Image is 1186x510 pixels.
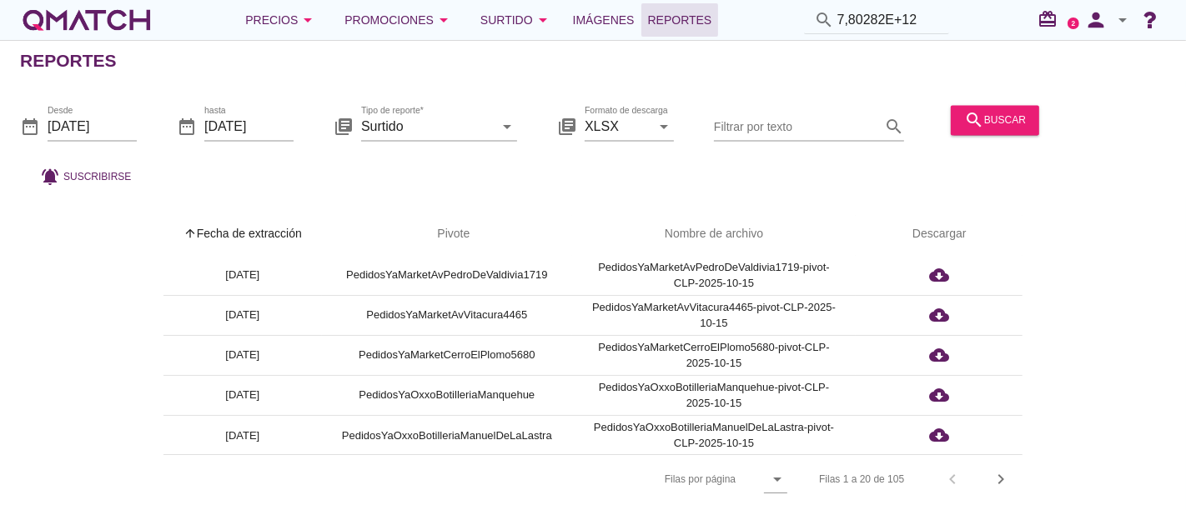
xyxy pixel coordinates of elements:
[177,117,197,137] i: date_range
[245,10,318,30] div: Precios
[573,10,635,30] span: Imágenes
[334,117,354,137] i: library_books
[585,113,651,140] input: Formato de descarga
[641,3,719,37] a: Reportes
[1038,9,1064,29] i: redeem
[232,3,331,37] button: Precios
[163,255,322,295] td: [DATE]
[533,10,553,30] i: arrow_drop_down
[361,113,494,140] input: Tipo de reporte*
[654,117,674,137] i: arrow_drop_down
[40,167,63,187] i: notifications_active
[163,335,322,375] td: [DATE]
[819,472,904,487] div: Filas 1 a 20 de 105
[434,10,454,30] i: arrow_drop_down
[566,3,641,37] a: Imágenes
[714,113,881,140] input: Filtrar por texto
[480,10,553,30] div: Surtido
[837,7,939,33] input: Buscar productos
[298,10,318,30] i: arrow_drop_down
[986,464,1016,494] button: Next page
[1079,8,1113,32] i: person
[498,455,787,503] div: Filas por página
[964,110,1026,130] div: buscar
[951,105,1039,135] button: buscar
[331,3,467,37] button: Promociones
[767,469,787,489] i: arrow_drop_down
[572,415,856,455] td: PedidosYaOxxoBotilleriaManuelDeLaLastra-pivot-CLP-2025-10-15
[20,117,40,137] i: date_range
[204,113,294,140] input: hasta
[183,227,197,240] i: arrow_upward
[163,295,322,335] td: [DATE]
[929,265,949,285] i: cloud_download
[344,10,454,30] div: Promociones
[572,335,856,375] td: PedidosYaMarketCerroElPlomo5680-pivot-CLP-2025-10-15
[572,295,856,335] td: PedidosYaMarketAvVitacura4465-pivot-CLP-2025-10-15
[929,345,949,365] i: cloud_download
[322,415,572,455] td: PedidosYaOxxoBotilleriaManuelDeLaLastra
[1113,10,1133,30] i: arrow_drop_down
[322,375,572,415] td: PedidosYaOxxoBotilleriaManquehue
[814,10,834,30] i: search
[27,162,144,192] button: Suscribirse
[497,117,517,137] i: arrow_drop_down
[856,211,1023,257] th: Descargar: Not sorted.
[322,255,572,295] td: PedidosYaMarketAvPedroDeValdivia1719
[572,255,856,295] td: PedidosYaMarketAvPedroDeValdivia1719-pivot-CLP-2025-10-15
[884,117,904,137] i: search
[929,385,949,405] i: cloud_download
[964,110,984,130] i: search
[322,211,572,257] th: Pivote: Not sorted. Activate to sort ascending.
[20,3,153,37] a: white-qmatch-logo
[322,295,572,335] td: PedidosYaMarketAvVitacura4465
[48,113,137,140] input: Desde
[572,211,856,257] th: Nombre de archivo: Not sorted.
[322,335,572,375] td: PedidosYaMarketCerroElPlomo5680
[557,117,577,137] i: library_books
[20,47,117,74] h2: Reportes
[991,469,1011,489] i: chevron_right
[929,425,949,445] i: cloud_download
[572,375,856,415] td: PedidosYaOxxoBotilleriaManquehue-pivot-CLP-2025-10-15
[63,169,131,184] span: Suscribirse
[648,10,712,30] span: Reportes
[1072,19,1076,27] text: 2
[467,3,566,37] button: Surtido
[1068,17,1079,29] a: 2
[163,375,322,415] td: [DATE]
[163,415,322,455] td: [DATE]
[929,305,949,325] i: cloud_download
[163,211,322,257] th: Fecha de extracción: Sorted ascending. Activate to sort descending.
